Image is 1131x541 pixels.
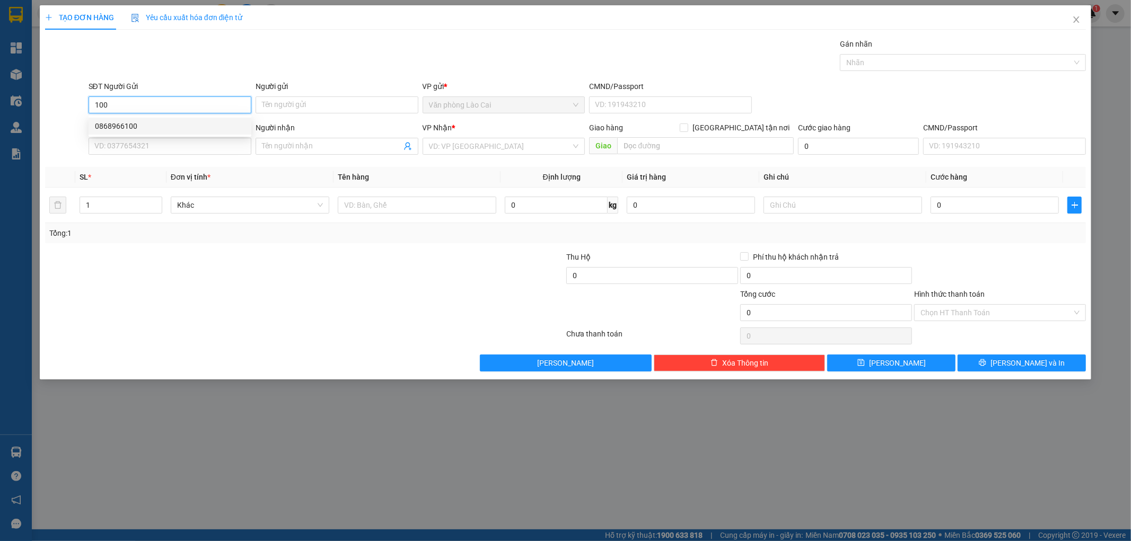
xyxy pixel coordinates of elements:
img: icon [131,14,139,22]
button: plus [1067,197,1082,214]
button: printer[PERSON_NAME] và In [958,354,1086,371]
label: Cước giao hàng [798,123,851,132]
span: kg [608,197,618,214]
span: Khác [177,197,323,213]
span: VP Nhận [423,123,452,132]
input: Dọc đường [617,137,794,154]
button: deleteXóa Thông tin [654,354,826,371]
button: save[PERSON_NAME] [827,354,955,371]
div: 0868966100 [95,120,245,132]
button: delete [49,197,66,214]
button: [PERSON_NAME] [480,354,652,371]
span: Thu Hộ [566,253,591,261]
div: Người nhận [256,122,418,134]
div: Chưa thanh toán [566,328,740,347]
label: Hình thức thanh toán [914,290,985,298]
input: VD: Bàn, Ghế [338,197,496,214]
label: Gán nhãn [840,40,872,48]
span: Giá trị hàng [627,173,666,181]
span: Tên hàng [338,173,369,181]
span: Giao hàng [589,123,623,132]
div: Tổng: 1 [49,227,436,239]
span: close [1072,15,1081,24]
div: 0868966100 [89,118,251,135]
input: 0 [627,197,755,214]
span: Giao [589,137,617,154]
span: Tổng cước [740,290,775,298]
span: Cước hàng [931,173,967,181]
span: plus [1068,201,1081,209]
span: [GEOGRAPHIC_DATA] tận nơi [688,122,794,134]
input: Ghi Chú [764,197,922,214]
span: printer [979,359,986,367]
div: VP gửi [423,81,585,92]
div: Người gửi [256,81,418,92]
input: Cước giao hàng [798,138,919,155]
div: CMND/Passport [923,122,1086,134]
span: [PERSON_NAME] và In [990,357,1065,369]
div: SĐT Người Gửi [89,81,251,92]
span: delete [711,359,718,367]
span: user-add [404,142,412,150]
span: [PERSON_NAME] [537,357,594,369]
span: save [857,359,865,367]
span: Yêu cầu xuất hóa đơn điện tử [131,13,243,22]
span: [PERSON_NAME] [869,357,926,369]
span: Định lượng [543,173,581,181]
th: Ghi chú [759,167,926,188]
button: Close [1062,5,1091,35]
span: SL [80,173,88,181]
span: Văn phòng Lào Cai [429,97,579,113]
div: CMND/Passport [589,81,752,92]
span: Xóa Thông tin [722,357,768,369]
span: plus [45,14,52,21]
span: Phí thu hộ khách nhận trả [749,251,843,263]
span: Đơn vị tính [171,173,211,181]
span: TẠO ĐƠN HÀNG [45,13,114,22]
